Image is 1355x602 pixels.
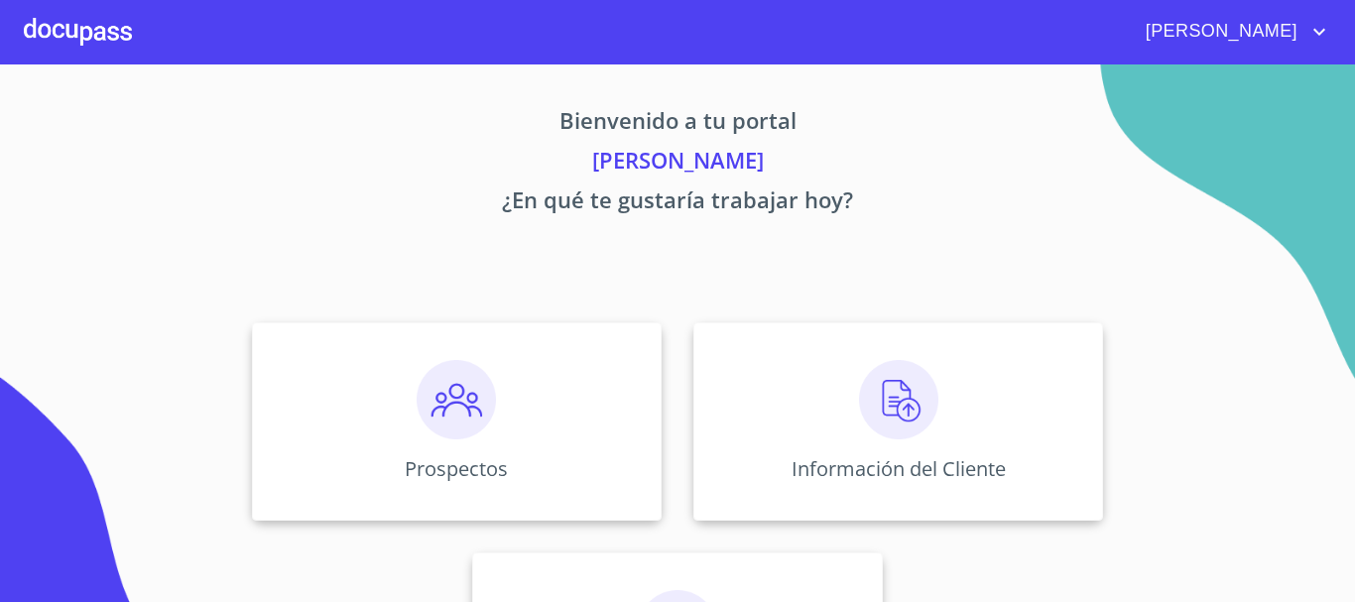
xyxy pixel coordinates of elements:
p: ¿En qué te gustaría trabajar hoy? [66,183,1289,223]
img: carga.png [859,360,938,439]
p: Bienvenido a tu portal [66,104,1289,144]
p: Información del Cliente [792,455,1006,482]
p: [PERSON_NAME] [66,144,1289,183]
button: account of current user [1131,16,1331,48]
p: Prospectos [405,455,508,482]
span: [PERSON_NAME] [1131,16,1307,48]
img: prospectos.png [417,360,496,439]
